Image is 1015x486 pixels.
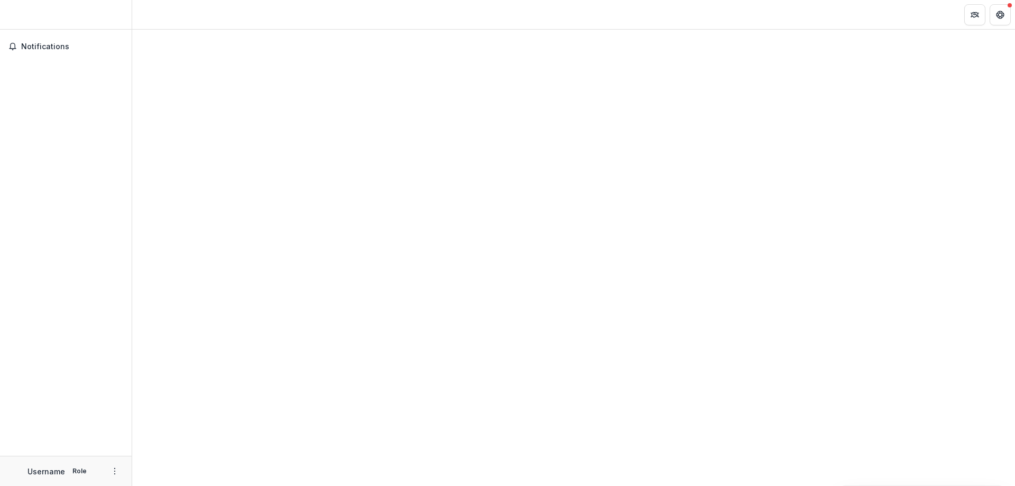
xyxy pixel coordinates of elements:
[108,465,121,478] button: More
[69,466,90,476] p: Role
[27,466,65,477] p: Username
[964,4,985,25] button: Partners
[4,38,127,55] button: Notifications
[21,42,123,51] span: Notifications
[990,4,1011,25] button: Get Help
